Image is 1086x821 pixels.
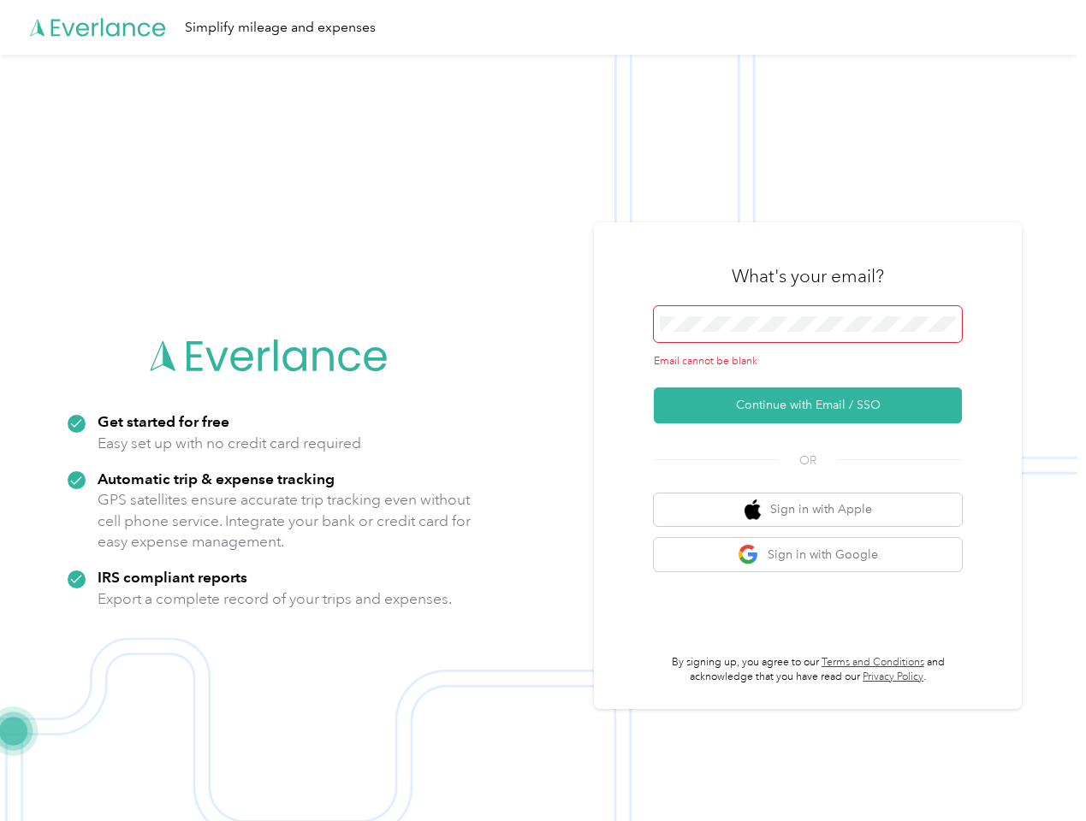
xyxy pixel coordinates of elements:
div: Email cannot be blank [654,354,962,369]
p: Easy set up with no credit card required [98,433,361,454]
div: Simplify mileage and expenses [185,17,376,38]
button: Continue with Email / SSO [654,387,962,423]
button: apple logoSign in with Apple [654,493,962,527]
p: By signing up, you agree to our and acknowledge that you have read our . [654,655,962,685]
h3: What's your email? [732,264,884,288]
strong: Get started for free [98,412,229,430]
span: OR [778,452,838,470]
img: apple logo [745,499,762,521]
img: google logo [738,544,759,565]
a: Privacy Policy [863,670,923,683]
strong: IRS compliant reports [98,568,247,586]
strong: Automatic trip & expense tracking [98,470,335,487]
button: google logoSign in with Google [654,538,962,571]
p: Export a complete record of your trips and expenses. [98,588,452,610]
p: GPS satellites ensure accurate trip tracking even without cell phone service. Integrate your bank... [98,489,472,552]
a: Terms and Conditions [822,656,924,669]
